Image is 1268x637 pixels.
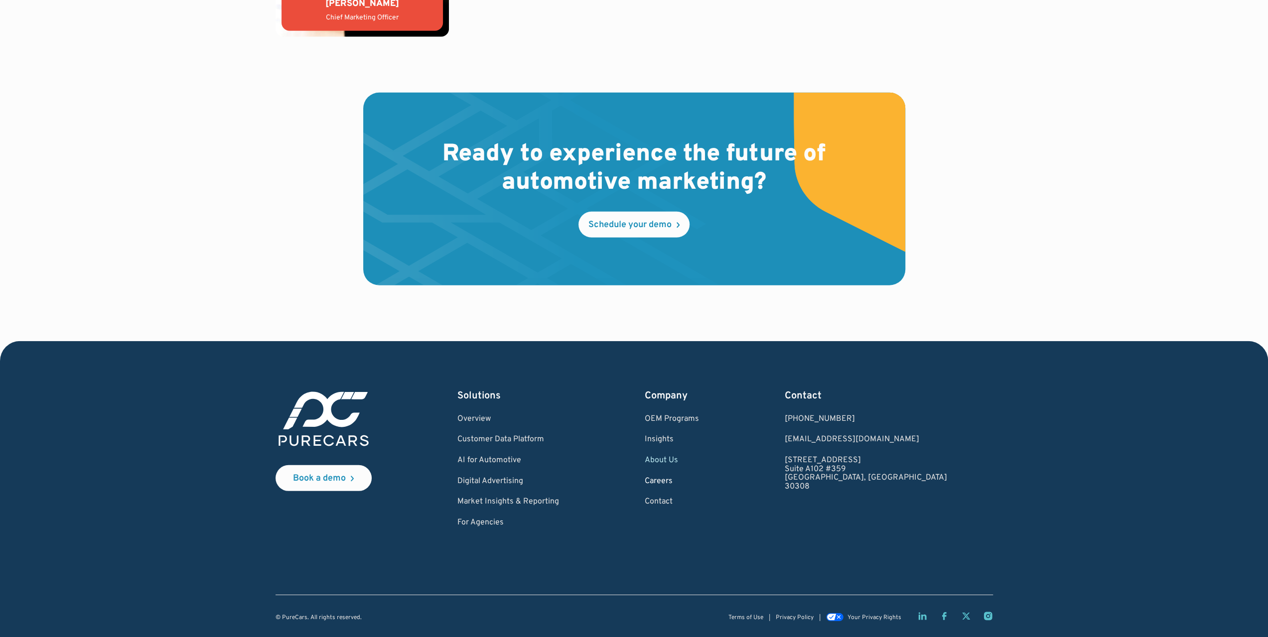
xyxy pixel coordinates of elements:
a: Facebook page [939,611,949,621]
div: Solutions [457,389,559,403]
a: About Us [645,456,699,465]
img: purecars logo [276,389,372,449]
a: Careers [645,477,699,486]
div: Company [645,389,699,403]
a: Your Privacy Rights [826,614,901,621]
a: Overview [457,415,559,424]
a: LinkedIn page [917,611,927,621]
div: Contact [785,389,947,403]
a: Book a demo [276,465,372,491]
a: Instagram page [983,611,993,621]
a: Terms of Use [728,615,763,621]
a: Email us [785,435,947,444]
a: Digital Advertising [457,477,559,486]
a: Twitter X page [961,611,971,621]
a: AI for Automotive [457,456,559,465]
div: © PureCars. All rights reserved. [276,615,362,621]
a: Privacy Policy [776,615,814,621]
div: Book a demo [293,474,346,483]
div: [PHONE_NUMBER] [785,415,947,424]
a: Customer Data Platform [457,435,559,444]
div: Your Privacy Rights [847,615,901,621]
a: [STREET_ADDRESS]Suite A102 #359[GEOGRAPHIC_DATA], [GEOGRAPHIC_DATA]30308 [785,456,947,491]
a: Contact [645,498,699,507]
div: Chief Marketing Officer [289,13,435,23]
a: Schedule your demo [578,212,690,238]
h2: Ready to experience the future of automotive marketing? [427,140,842,198]
a: Insights [645,435,699,444]
div: Schedule your demo [588,221,672,230]
a: For Agencies [457,518,559,527]
a: Market Insights & Reporting [457,498,559,507]
a: OEM Programs [645,415,699,424]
